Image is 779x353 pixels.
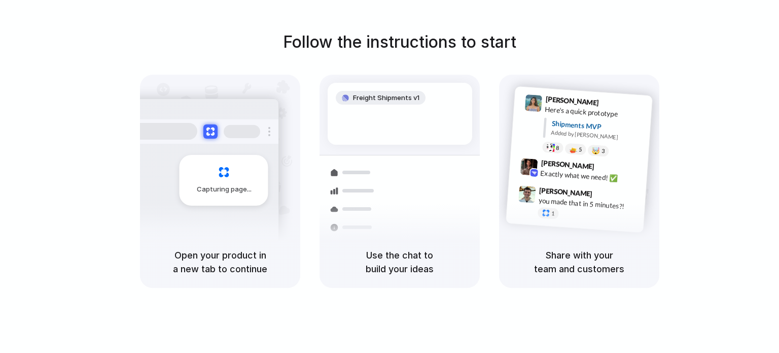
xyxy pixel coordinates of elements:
div: Here's a quick prototype [545,104,646,121]
span: 9:41 AM [602,98,623,110]
h5: Open your product in a new tab to continue [152,248,288,276]
span: 5 [579,146,582,152]
span: [PERSON_NAME] [539,184,593,199]
span: 9:47 AM [595,189,616,202]
h5: Share with your team and customers [511,248,647,276]
span: Capturing page [197,184,253,195]
h5: Use the chat to build your ideas [332,248,468,276]
h1: Follow the instructions to start [283,30,516,54]
span: 9:42 AM [597,162,618,174]
div: 🤯 [592,147,600,154]
span: Freight Shipments v1 [353,93,419,103]
span: [PERSON_NAME] [541,157,594,172]
div: Shipments MVP [551,118,645,135]
span: [PERSON_NAME] [545,93,599,108]
span: 3 [601,148,605,154]
div: you made that in 5 minutes?! [538,195,640,212]
div: Exactly what we need! ✅ [540,168,642,185]
span: 1 [551,211,555,216]
div: Added by [PERSON_NAME] [551,129,644,143]
span: 8 [556,145,559,150]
